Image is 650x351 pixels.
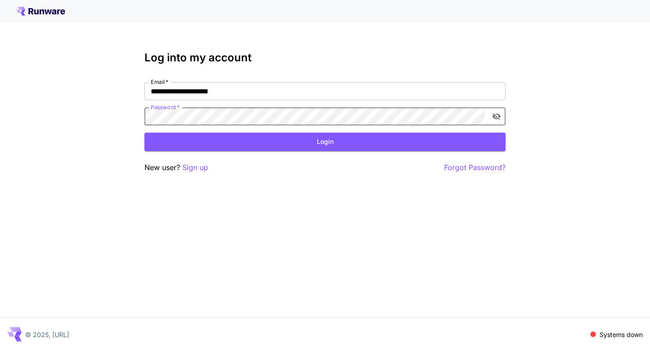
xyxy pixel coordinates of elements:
button: Sign up [182,162,208,173]
button: Login [144,133,506,151]
label: Email [151,78,168,86]
button: Forgot Password? [444,162,506,173]
label: Password [151,103,180,111]
button: toggle password visibility [488,108,505,125]
p: New user? [144,162,208,173]
h3: Log into my account [144,51,506,64]
p: Systems down [599,330,643,339]
p: © 2025, [URL] [25,330,69,339]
